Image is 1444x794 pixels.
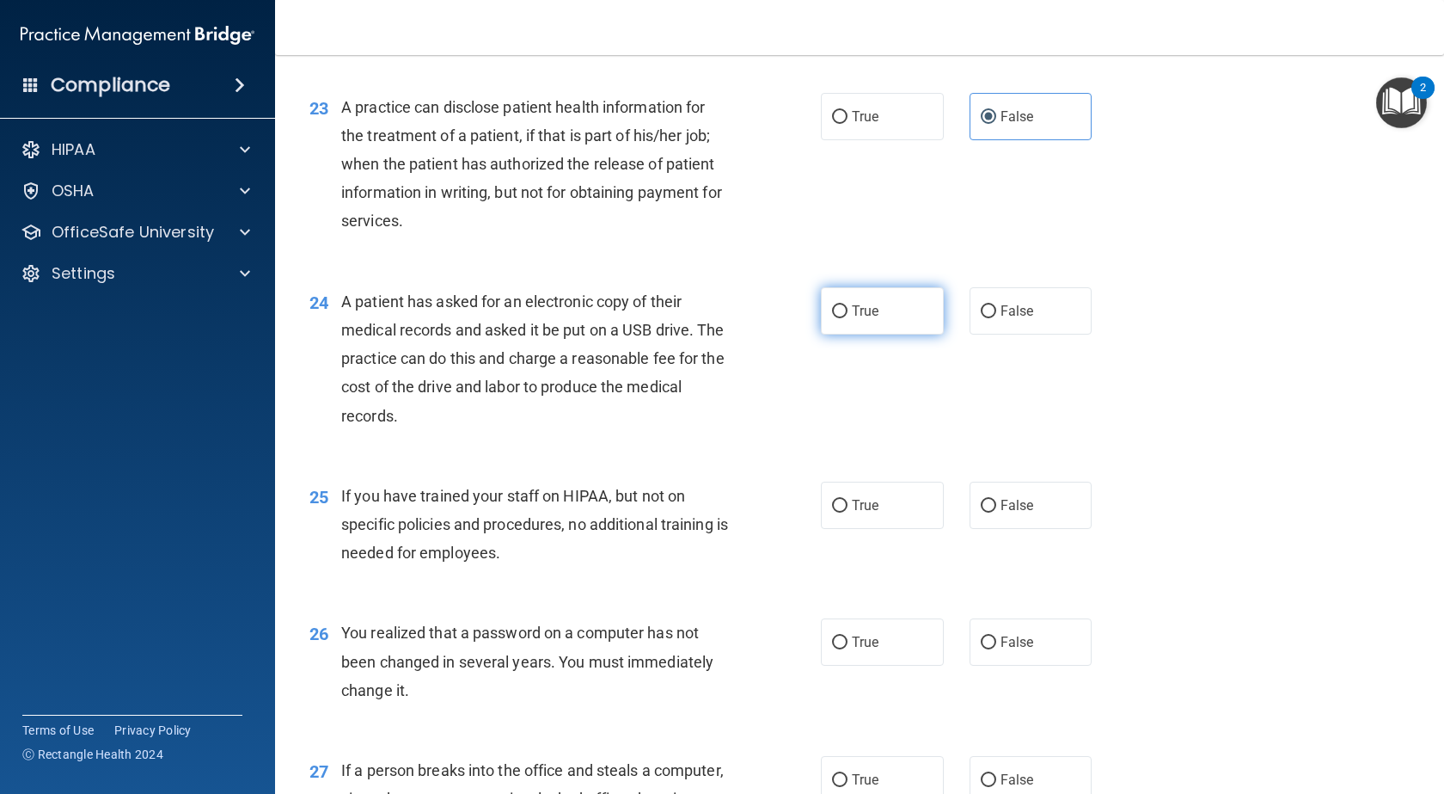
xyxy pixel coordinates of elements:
[309,624,328,644] span: 26
[981,305,996,318] input: False
[832,774,847,787] input: True
[1000,108,1034,125] span: False
[51,73,170,97] h4: Compliance
[52,139,95,160] p: HIPAA
[21,18,254,52] img: PMB logo
[852,303,878,319] span: True
[309,292,328,313] span: 24
[341,98,722,231] span: A practice can disclose patient health information for the treatment of a patient, if that is par...
[852,634,878,650] span: True
[21,139,250,160] a: HIPAA
[22,746,163,763] span: Ⓒ Rectangle Health 2024
[832,305,847,318] input: True
[852,772,878,788] span: True
[981,500,996,513] input: False
[1420,88,1426,110] div: 2
[52,222,214,243] p: OfficeSafe University
[852,497,878,514] span: True
[341,487,728,562] span: If you have trained your staff on HIPAA, but not on specific policies and procedures, no addition...
[832,637,847,649] input: True
[341,624,713,699] span: You realized that a password on a computer has not been changed in several years. You must immedi...
[21,181,250,201] a: OSHA
[309,487,328,508] span: 25
[1000,303,1034,319] span: False
[1000,497,1034,514] span: False
[1376,77,1427,128] button: Open Resource Center, 2 new notifications
[309,98,328,119] span: 23
[309,761,328,782] span: 27
[832,111,847,124] input: True
[981,637,996,649] input: False
[981,774,996,787] input: False
[52,181,95,201] p: OSHA
[1000,772,1034,788] span: False
[21,222,250,243] a: OfficeSafe University
[981,111,996,124] input: False
[852,108,878,125] span: True
[832,500,847,513] input: True
[22,722,94,739] a: Terms of Use
[21,263,250,284] a: Settings
[1000,634,1034,650] span: False
[114,722,192,739] a: Privacy Policy
[52,263,115,284] p: Settings
[341,292,725,425] span: A patient has asked for an electronic copy of their medical records and asked it be put on a USB ...
[1147,672,1423,741] iframe: Drift Widget Chat Controller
